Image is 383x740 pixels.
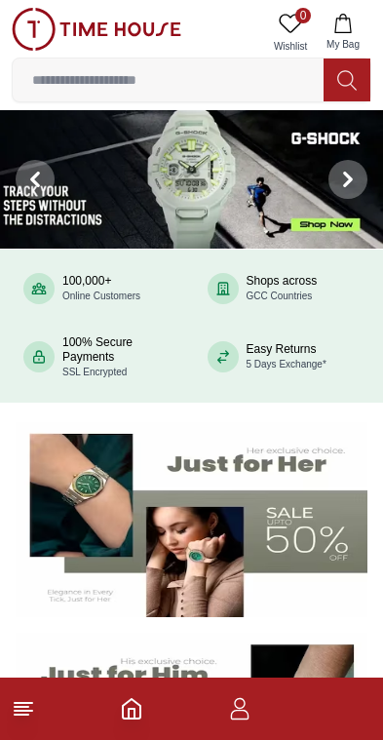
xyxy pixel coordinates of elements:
img: ... [12,8,181,51]
a: 0Wishlist [266,8,315,58]
div: Shops across [247,274,318,303]
span: 5 Days Exchange* [247,359,326,370]
a: Home [120,697,143,721]
button: My Bag [315,8,371,58]
span: Wishlist [266,39,315,54]
span: 0 [295,8,311,23]
span: SSL Encrypted [62,367,127,377]
div: 100% Secure Payments [62,335,176,379]
div: 100,000+ [62,274,140,303]
div: Easy Returns [247,342,326,371]
span: GCC Countries [247,291,313,301]
span: My Bag [319,37,367,52]
img: Women's Watches Banner [16,422,367,618]
span: Online Customers [62,291,140,301]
